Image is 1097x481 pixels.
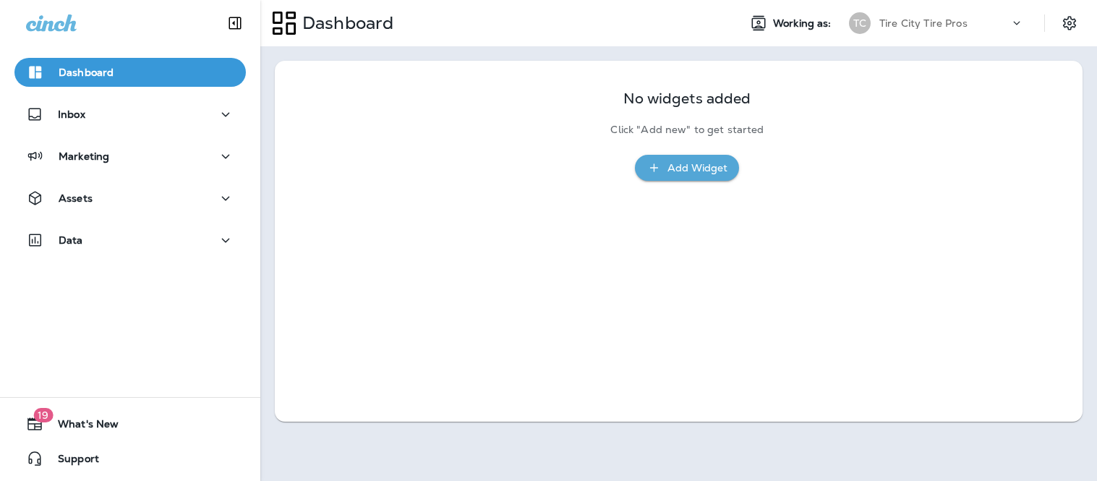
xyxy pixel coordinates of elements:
[215,9,255,38] button: Collapse Sidebar
[14,100,246,129] button: Inbox
[14,444,246,473] button: Support
[773,17,835,30] span: Working as:
[296,12,393,34] p: Dashboard
[849,12,871,34] div: TC
[59,150,109,162] p: Marketing
[14,142,246,171] button: Marketing
[14,226,246,255] button: Data
[667,159,727,177] div: Add Widget
[635,155,739,182] button: Add Widget
[623,93,751,105] p: No widgets added
[58,108,85,120] p: Inbox
[14,58,246,87] button: Dashboard
[43,453,99,470] span: Support
[610,124,764,136] p: Click "Add new" to get started
[59,192,93,204] p: Assets
[59,234,83,246] p: Data
[14,409,246,438] button: 19What's New
[43,418,119,435] span: What's New
[1057,10,1083,36] button: Settings
[33,408,53,422] span: 19
[14,184,246,213] button: Assets
[59,67,114,78] p: Dashboard
[879,17,968,29] p: Tire City Tire Pros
